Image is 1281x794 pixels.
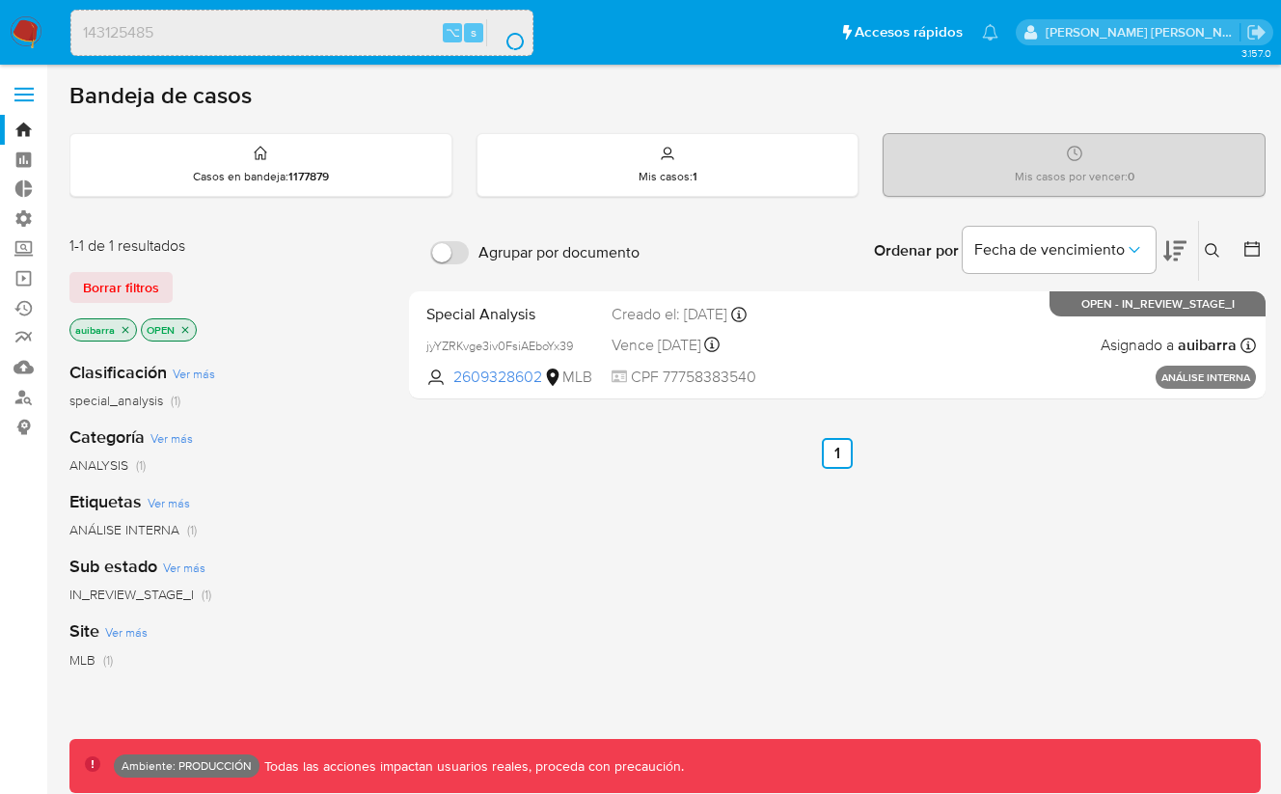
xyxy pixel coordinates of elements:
[1246,22,1267,42] a: Salir
[982,24,998,41] a: Notificaciones
[71,20,532,45] input: Buscar usuario o caso...
[1046,23,1240,41] p: mauro.ibarra@mercadolibre.com
[446,23,460,41] span: ⌥
[486,19,526,46] button: search-icon
[855,22,963,42] span: Accesos rápidos
[259,757,684,776] p: Todas las acciones impactan usuarios reales, proceda con precaución.
[471,23,477,41] span: s
[122,762,252,770] p: Ambiente: PRODUCCIÓN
